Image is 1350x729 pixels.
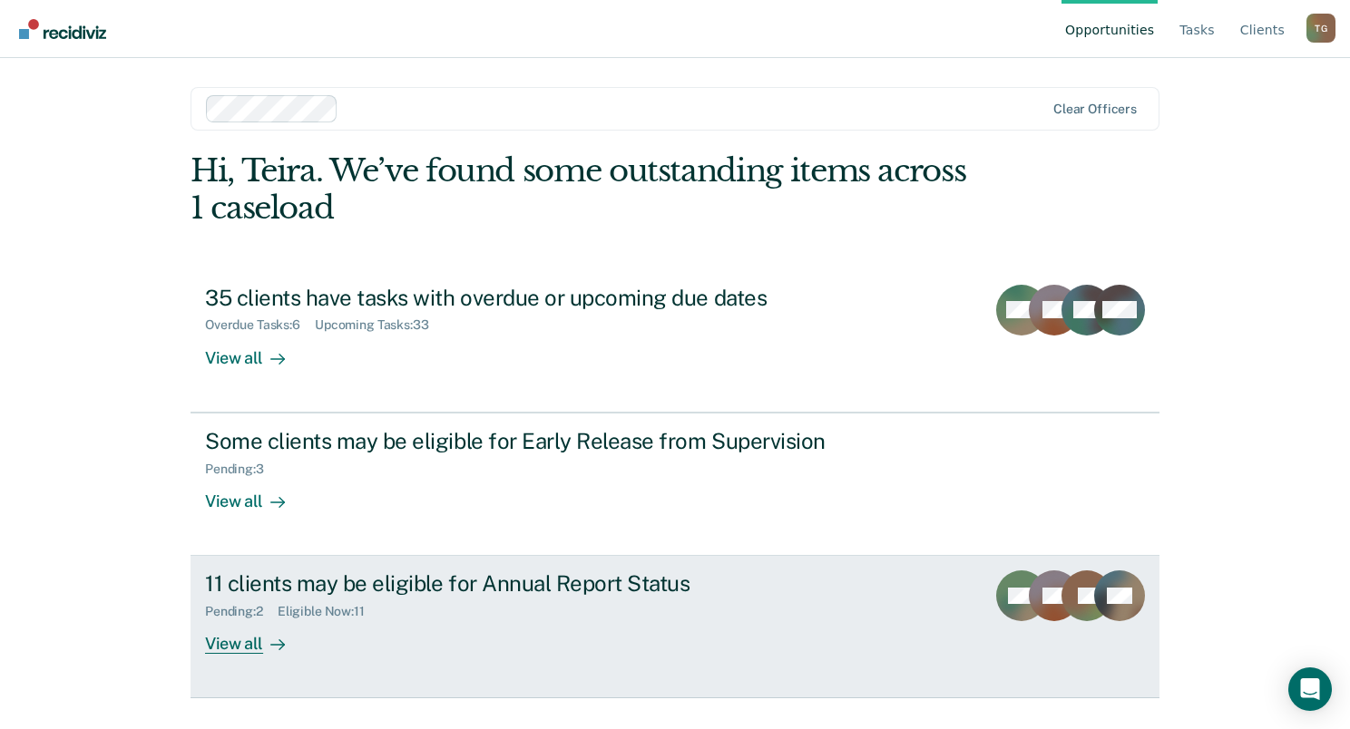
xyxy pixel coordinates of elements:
[205,333,307,368] div: View all
[205,285,842,311] div: 35 clients have tasks with overdue or upcoming due dates
[191,270,1159,413] a: 35 clients have tasks with overdue or upcoming due datesOverdue Tasks:6Upcoming Tasks:33View all
[205,619,307,655] div: View all
[205,428,842,454] div: Some clients may be eligible for Early Release from Supervision
[1306,14,1335,43] button: Profile dropdown button
[315,317,444,333] div: Upcoming Tasks : 33
[205,570,842,597] div: 11 clients may be eligible for Annual Report Status
[278,604,379,619] div: Eligible Now : 11
[1306,14,1335,43] div: T G
[191,152,965,227] div: Hi, Teira. We’ve found some outstanding items across 1 caseload
[1288,667,1332,711] div: Open Intercom Messenger
[191,413,1159,556] a: Some clients may be eligible for Early Release from SupervisionPending:3View all
[205,462,279,477] div: Pending : 3
[205,604,278,619] div: Pending : 2
[1053,102,1137,117] div: Clear officers
[19,19,106,39] img: Recidiviz
[205,317,315,333] div: Overdue Tasks : 6
[205,476,307,511] div: View all
[191,556,1159,698] a: 11 clients may be eligible for Annual Report StatusPending:2Eligible Now:11View all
